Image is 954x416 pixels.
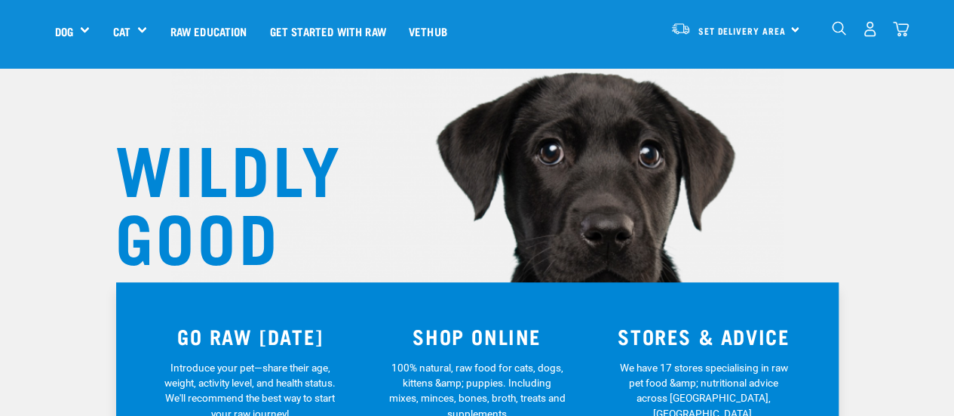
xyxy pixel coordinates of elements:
img: home-icon-1@2x.png [832,21,846,35]
a: Cat [112,23,130,40]
h1: WILDLY GOOD NUTRITION [115,132,417,336]
img: home-icon@2x.png [893,21,909,37]
h3: STORES & ADVICE [600,325,808,348]
a: Get started with Raw [259,1,397,61]
span: Set Delivery Area [698,28,786,33]
a: Vethub [397,1,459,61]
img: user.png [862,21,878,37]
a: Dog [55,23,73,40]
h3: GO RAW [DATE] [146,325,355,348]
h3: SHOP ONLINE [373,325,581,348]
img: van-moving.png [670,22,691,35]
a: Raw Education [158,1,258,61]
